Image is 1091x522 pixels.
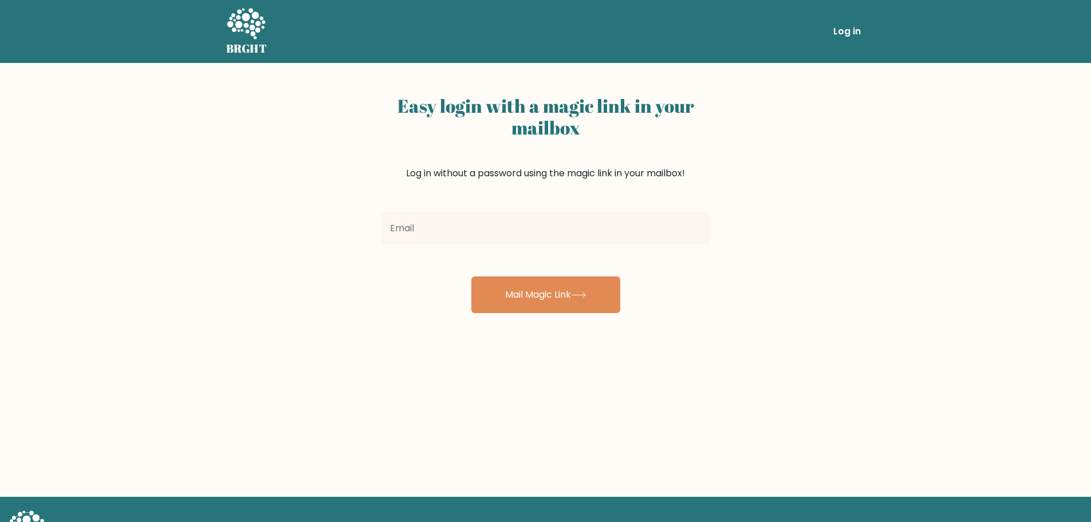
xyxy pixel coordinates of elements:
a: Log in [829,20,865,43]
div: Log in without a password using the magic link in your mailbox! [381,90,711,208]
input: Email [381,212,711,244]
a: BRGHT [226,5,267,58]
h2: Easy login with a magic link in your mailbox [381,95,711,139]
button: Mail Magic Link [471,276,620,313]
h5: BRGHT [226,42,267,56]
